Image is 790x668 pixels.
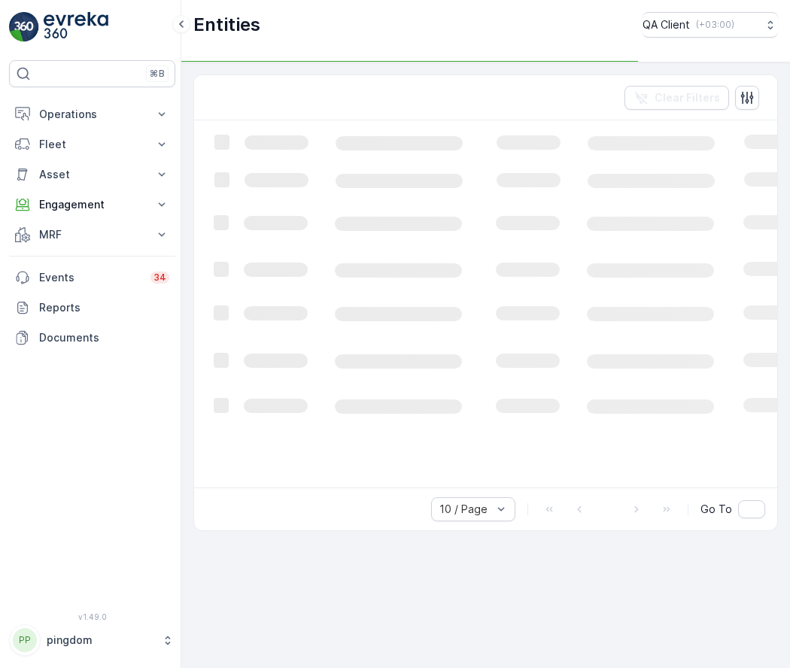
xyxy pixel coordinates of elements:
[47,633,154,648] p: pingdom
[9,99,175,129] button: Operations
[9,323,175,353] a: Documents
[643,17,690,32] p: QA Client
[9,220,175,250] button: MRF
[9,612,175,621] span: v 1.49.0
[9,263,175,293] a: Events34
[13,628,37,652] div: PP
[9,293,175,323] a: Reports
[44,12,108,42] img: logo_light-DOdMpM7g.png
[9,624,175,656] button: PPpingdom
[39,300,169,315] p: Reports
[696,19,734,31] p: ( +03:00 )
[624,86,729,110] button: Clear Filters
[39,107,145,122] p: Operations
[39,330,169,345] p: Documents
[39,270,141,285] p: Events
[193,13,260,37] p: Entities
[655,90,720,105] p: Clear Filters
[39,137,145,152] p: Fleet
[150,68,165,80] p: ⌘B
[9,12,39,42] img: logo
[643,12,778,38] button: QA Client(+03:00)
[9,129,175,159] button: Fleet
[39,227,145,242] p: MRF
[153,272,166,284] p: 34
[700,502,732,517] span: Go To
[9,159,175,190] button: Asset
[9,190,175,220] button: Engagement
[39,197,145,212] p: Engagement
[39,167,145,182] p: Asset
